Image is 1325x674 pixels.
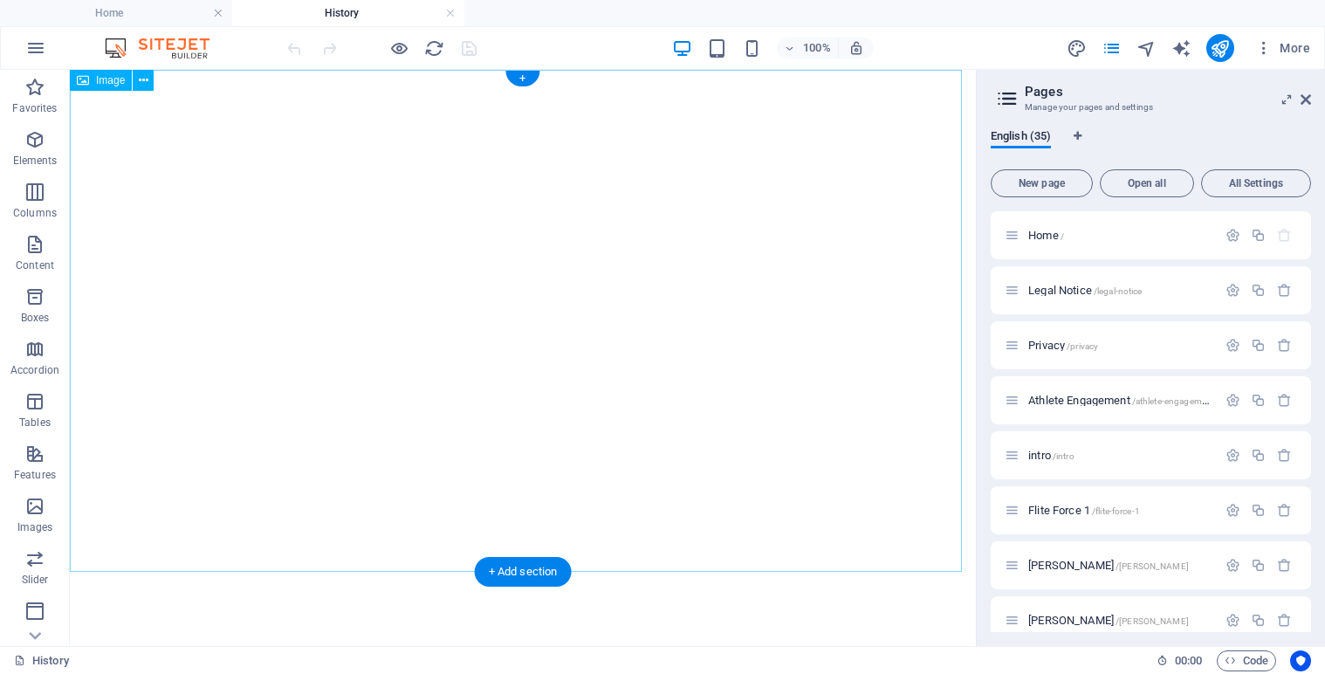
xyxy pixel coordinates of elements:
[1094,286,1143,296] span: /legal-notice
[1132,396,1215,406] span: /athlete-engagement
[19,416,51,430] p: Tables
[1277,283,1292,298] div: Remove
[1025,100,1276,115] h3: Manage your pages and settings
[1171,38,1192,58] button: text_generator
[475,557,572,587] div: + Add section
[991,129,1311,162] div: Language Tabs
[16,258,54,272] p: Content
[12,101,57,115] p: Favorites
[1136,38,1157,58] button: navigator
[1225,393,1240,408] div: Settings
[1209,178,1303,189] span: All Settings
[803,38,831,58] h6: 100%
[1023,615,1217,626] div: [PERSON_NAME]/[PERSON_NAME]
[1225,650,1268,671] span: Code
[96,75,125,86] span: Image
[1225,503,1240,518] div: Settings
[1277,228,1292,243] div: The startpage cannot be deleted
[1251,338,1266,353] div: Duplicate
[1206,34,1234,62] button: publish
[777,38,839,58] button: 100%
[14,468,56,482] p: Features
[1025,84,1311,100] h2: Pages
[22,573,49,587] p: Slider
[1225,338,1240,353] div: Settings
[13,154,58,168] p: Elements
[1225,228,1240,243] div: Settings
[1251,393,1266,408] div: Duplicate
[1108,178,1186,189] span: Open all
[1023,230,1217,241] div: Home/
[1023,340,1217,351] div: Privacy/privacy
[1251,613,1266,628] div: Duplicate
[100,38,231,58] img: Editor Logo
[991,126,1051,150] span: English (35)
[1028,559,1189,572] span: Click to open page
[423,38,444,58] button: reload
[505,71,539,86] div: +
[1028,504,1140,517] span: Click to open page
[1023,560,1217,571] div: [PERSON_NAME]/[PERSON_NAME]
[1023,395,1217,406] div: Athlete Engagement/athlete-engagement
[1023,450,1217,461] div: intro/intro
[1251,283,1266,298] div: Duplicate
[1028,339,1098,352] span: Click to open page
[1201,169,1311,197] button: All Settings
[1100,169,1194,197] button: Open all
[1136,38,1157,58] i: Navigator
[1225,558,1240,573] div: Settings
[21,311,50,325] p: Boxes
[10,363,59,377] p: Accordion
[1028,284,1142,297] span: Click to open page
[1277,503,1292,518] div: Remove
[14,650,69,671] a: Click to cancel selection. Double-click to open Pages
[1277,558,1292,573] div: Remove
[1116,561,1189,571] span: /[PERSON_NAME]
[1028,614,1189,627] span: Click to open page
[1251,558,1266,573] div: Duplicate
[1116,616,1189,626] span: /[PERSON_NAME]
[991,169,1093,197] button: New page
[388,38,409,58] button: Click here to leave preview mode and continue editing
[1251,448,1266,463] div: Duplicate
[1210,38,1230,58] i: Publish
[1067,38,1087,58] i: Design (Ctrl+Alt+Y)
[424,38,444,58] i: Reload page
[1092,506,1140,516] span: /flite-force-1
[1225,448,1240,463] div: Settings
[1102,38,1122,58] button: pages
[1290,650,1311,671] button: Usercentrics
[17,520,53,534] p: Images
[999,178,1085,189] span: New page
[1157,650,1203,671] h6: Session time
[1102,38,1122,58] i: Pages (Ctrl+Alt+S)
[1028,449,1074,462] span: Click to open page
[1251,503,1266,518] div: Duplicate
[1255,39,1310,57] span: More
[1248,34,1317,62] button: More
[1067,341,1098,351] span: /privacy
[1171,38,1191,58] i: AI Writer
[1028,229,1064,242] span: Click to open page
[232,3,464,23] h4: History
[1277,338,1292,353] div: Remove
[1028,394,1214,407] span: Click to open page
[13,206,57,220] p: Columns
[1061,231,1064,241] span: /
[1023,505,1217,516] div: Flite Force 1/flite-force-1
[1053,451,1074,461] span: /intro
[1225,613,1240,628] div: Settings
[1225,283,1240,298] div: Settings
[1187,654,1190,667] span: :
[1023,285,1217,296] div: Legal Notice/legal-notice
[1277,613,1292,628] div: Remove
[1067,38,1088,58] button: design
[1251,228,1266,243] div: Duplicate
[848,40,864,56] i: On resize automatically adjust zoom level to fit chosen device.
[1217,650,1276,671] button: Code
[1175,650,1202,671] span: 00 00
